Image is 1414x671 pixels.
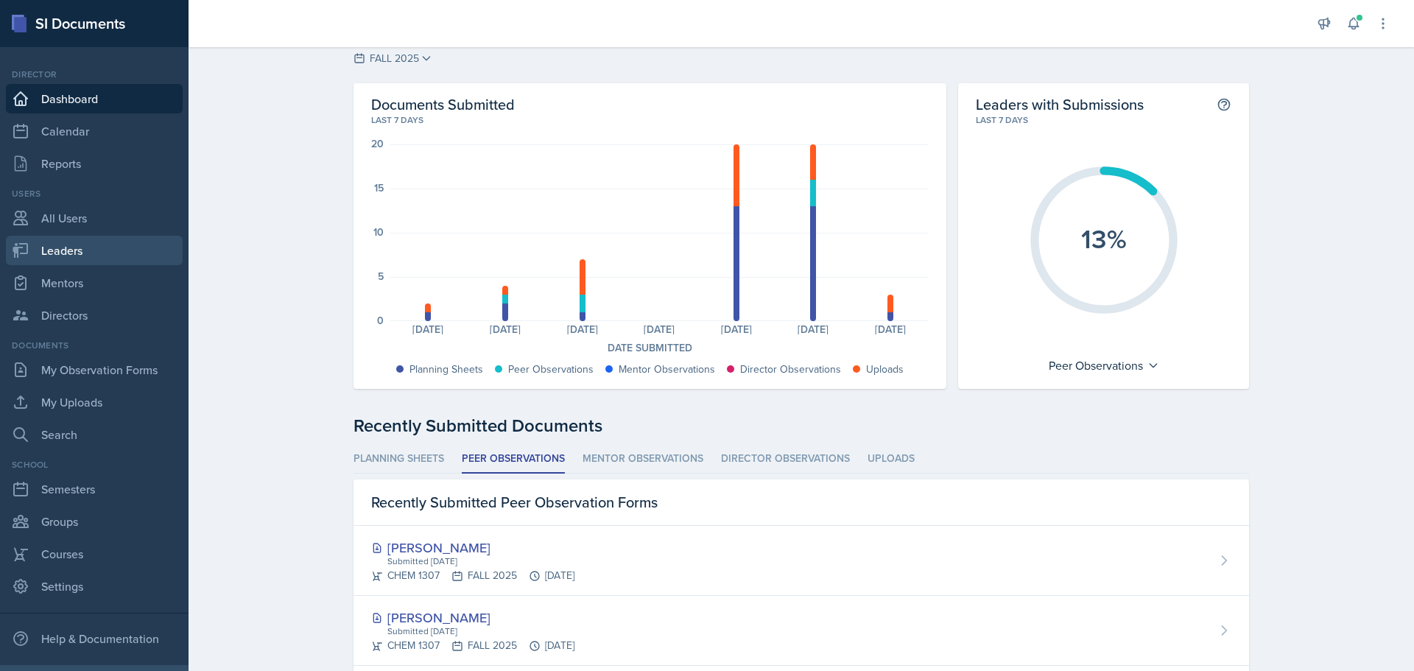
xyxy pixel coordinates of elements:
span: FALL 2025 [370,51,419,66]
a: My Uploads [6,387,183,417]
a: Mentors [6,268,183,298]
div: [DATE] [621,324,698,334]
div: 5 [378,271,384,281]
div: Planning Sheets [409,362,483,377]
div: [DATE] [698,324,775,334]
li: Director Observations [721,445,850,474]
a: My Observation Forms [6,355,183,384]
div: Director Observations [740,362,841,377]
div: 15 [374,183,384,193]
div: 20 [371,138,384,149]
a: Courses [6,539,183,569]
div: 10 [373,227,384,237]
div: CHEM 1307 FALL 2025 [DATE] [371,638,574,653]
a: [PERSON_NAME] Submitted [DATE] CHEM 1307FALL 2025[DATE] [353,596,1249,666]
div: Recently Submitted Peer Observation Forms [353,479,1249,526]
div: 0 [377,315,384,326]
a: Reports [6,149,183,178]
div: School [6,458,183,471]
div: Last 7 days [976,113,1231,127]
div: Mentor Observations [619,362,715,377]
li: Uploads [868,445,915,474]
li: Peer Observations [462,445,565,474]
div: [DATE] [390,324,467,334]
a: All Users [6,203,183,233]
h2: Documents Submitted [371,95,929,113]
a: Leaders [6,236,183,265]
div: Recently Submitted Documents [353,412,1249,439]
div: Last 7 days [371,113,929,127]
div: [DATE] [852,324,929,334]
div: Submitted [DATE] [386,555,574,568]
a: [PERSON_NAME] Submitted [DATE] CHEM 1307FALL 2025[DATE] [353,526,1249,596]
div: [PERSON_NAME] [371,538,574,558]
div: Help & Documentation [6,624,183,653]
div: Uploads [866,362,904,377]
a: Settings [6,572,183,601]
a: Dashboard [6,84,183,113]
h2: Leaders with Submissions [976,95,1144,113]
text: 13% [1081,219,1127,258]
div: Peer Observations [508,362,594,377]
div: Documents [6,339,183,352]
div: Users [6,187,183,200]
div: [DATE] [775,324,852,334]
a: Search [6,420,183,449]
div: CHEM 1307 FALL 2025 [DATE] [371,568,574,583]
div: Director [6,68,183,81]
div: Submitted [DATE] [386,625,574,638]
div: Date Submitted [371,340,929,356]
div: Peer Observations [1041,354,1167,377]
div: [DATE] [544,324,621,334]
li: Planning Sheets [353,445,444,474]
li: Mentor Observations [583,445,703,474]
a: Directors [6,301,183,330]
a: Calendar [6,116,183,146]
div: [PERSON_NAME] [371,608,574,628]
div: [DATE] [467,324,544,334]
a: Semesters [6,474,183,504]
a: Groups [6,507,183,536]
